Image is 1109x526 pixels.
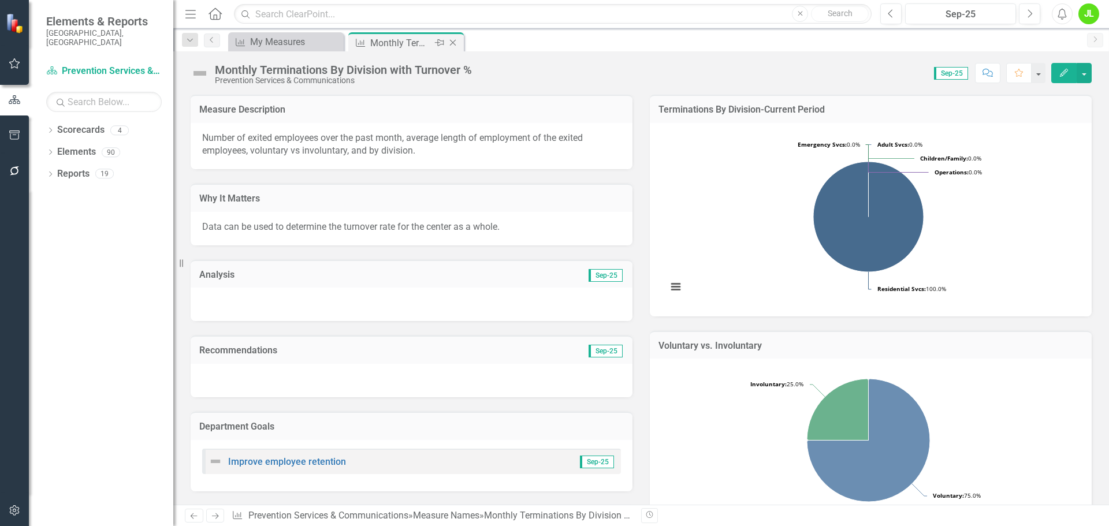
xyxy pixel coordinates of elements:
h3: Why It Matters [199,193,624,204]
div: » » [232,509,632,523]
a: Scorecards [57,124,105,137]
span: Search [828,9,853,18]
img: ClearPoint Strategy [6,13,26,33]
div: 19 [95,169,114,179]
img: Not Defined [209,454,222,468]
div: Monthly Terminations By Division with Turnover % [484,510,689,521]
span: Number of exited employees over the past month, average length of employment of the exited employ... [202,132,583,156]
span: Sep-25 [589,269,623,282]
h3: Voluntary vs. Involuntary [658,341,1083,351]
text: 0.0% [920,154,981,162]
div: Sep-25 [909,8,1012,21]
div: Prevention Services & Communications [215,76,472,85]
button: View chart menu, Chart [668,279,684,295]
tspan: Voluntary: [933,491,964,499]
tspan: Involuntary: [750,380,787,388]
text: 25.0% [750,380,803,388]
path: Involuntary, 2. [807,379,868,440]
text: 0.0% [798,140,860,148]
input: Search ClearPoint... [234,4,872,24]
input: Search Below... [46,92,162,112]
a: Measure Names [413,510,479,521]
div: My Measures [250,35,341,49]
a: Elements [57,146,96,159]
img: Not Defined [191,64,209,83]
tspan: Adult Svcs: [877,140,909,148]
div: Monthly Terminations By Division with Turnover % [370,36,432,50]
div: 4 [110,125,129,135]
div: Monthly Terminations By Division with Turnover % [215,64,472,76]
a: Reports [57,167,90,181]
tspan: Emergency Svcs: [798,140,847,148]
path: Residential Svcs, 8. [813,162,924,272]
button: Sep-25 [905,3,1016,24]
span: Sep-25 [580,456,614,468]
h3: Department Goals [199,421,624,432]
tspan: Operations: [935,168,969,176]
tspan: Residential Svcs: [877,285,926,293]
a: Prevention Services & Communications [46,65,162,78]
small: [GEOGRAPHIC_DATA], [GEOGRAPHIC_DATA] [46,28,162,47]
h3: Measure Description [199,105,624,115]
text: 100.0% [877,285,946,293]
a: My Measures [231,35,341,49]
a: Prevention Services & Communications [248,510,408,521]
tspan: Children/Family: [920,154,968,162]
span: Elements & Reports [46,14,162,28]
span: Data can be used to determine the turnover rate for the center as a whole. [202,221,500,232]
text: 75.0% [933,491,981,499]
div: 90 [102,147,120,157]
button: Search [811,6,869,22]
div: Chart. Highcharts interactive chart. [661,132,1080,305]
span: Sep-25 [934,67,968,80]
button: JL [1078,3,1099,24]
h3: Terminations By Division-Current Period [658,105,1083,115]
span: Sep-25 [589,345,623,357]
h3: Analysis [199,270,412,280]
h3: Recommendations [199,345,492,356]
text: 0.0% [877,140,922,148]
path: Voluntary, 6. [807,379,930,502]
a: Improve employee retention [228,456,346,467]
svg: Interactive chart [661,132,1075,305]
text: 0.0% [935,168,982,176]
